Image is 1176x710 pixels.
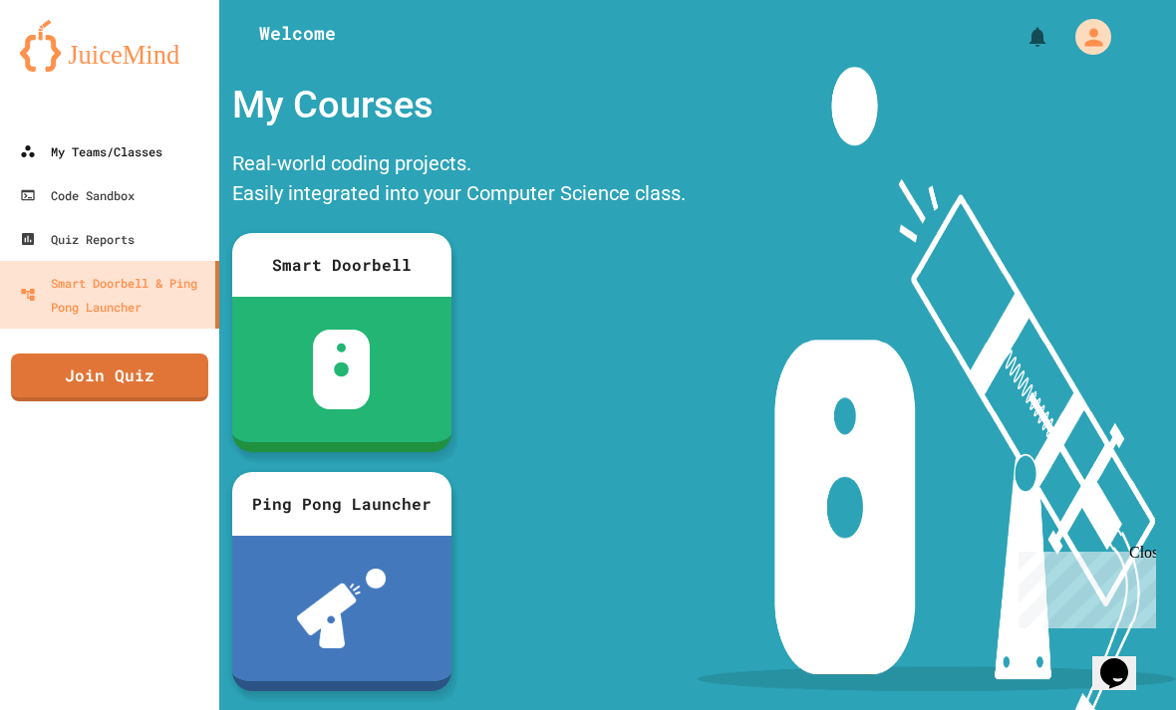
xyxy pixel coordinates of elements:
[232,472,451,536] div: Ping Pong Launcher
[11,354,208,401] a: Join Quiz
[20,227,135,251] div: Quiz Reports
[20,20,199,72] img: logo-orange.svg
[8,8,138,126] div: Chat with us now!Close
[20,183,135,207] div: Code Sandbox
[297,569,386,648] img: ppl-with-ball.png
[1011,544,1156,628] iframe: chat widget
[20,139,162,163] div: My Teams/Classes
[313,330,370,409] img: sdb-white.svg
[222,67,696,143] div: My Courses
[989,20,1054,54] div: My Notifications
[222,143,696,218] div: Real-world coding projects. Easily integrated into your Computer Science class.
[1092,630,1156,690] iframe: chat widget
[1054,14,1116,60] div: My Account
[232,233,451,297] div: Smart Doorbell
[20,271,207,319] div: Smart Doorbell & Ping Pong Launcher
